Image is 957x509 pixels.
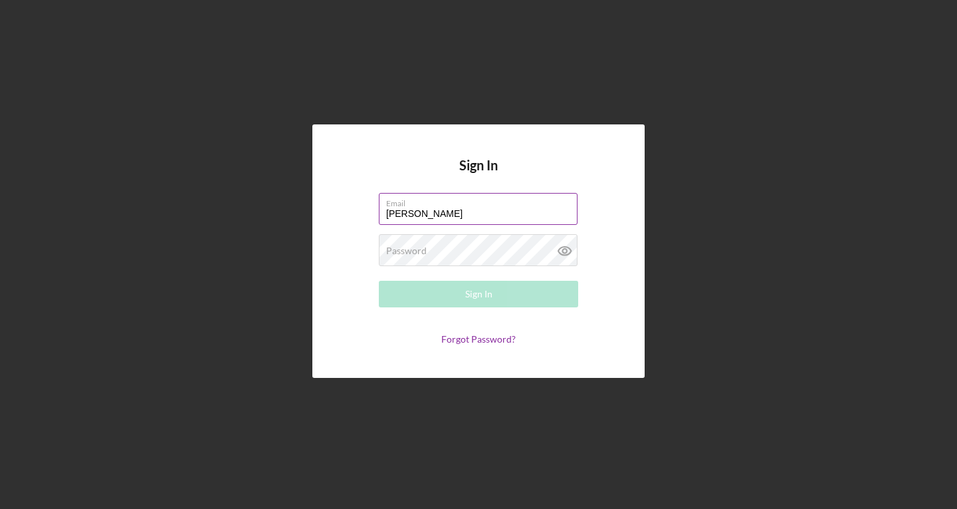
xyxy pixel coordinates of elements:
label: Password [386,246,427,256]
label: Email [386,194,578,208]
div: Sign In [465,281,492,307]
button: Sign In [379,281,578,307]
h4: Sign In [459,158,498,193]
a: Forgot Password? [441,333,516,345]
